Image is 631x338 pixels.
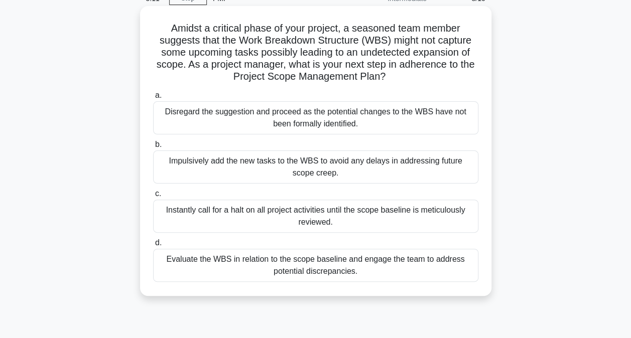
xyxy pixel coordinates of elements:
[155,140,162,148] span: b.
[153,150,478,184] div: Impulsively add the new tasks to the WBS to avoid any delays in addressing future scope creep.
[155,91,162,99] span: a.
[155,238,162,247] span: d.
[153,101,478,134] div: Disregard the suggestion and proceed as the potential changes to the WBS have not been formally i...
[155,189,161,198] span: c.
[153,200,478,233] div: Instantly call for a halt on all project activities until the scope baseline is meticulously revi...
[152,22,479,83] h5: Amidst a critical phase of your project, a seasoned team member suggests that the Work Breakdown ...
[153,249,478,282] div: Evaluate the WBS in relation to the scope baseline and engage the team to address potential discr...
